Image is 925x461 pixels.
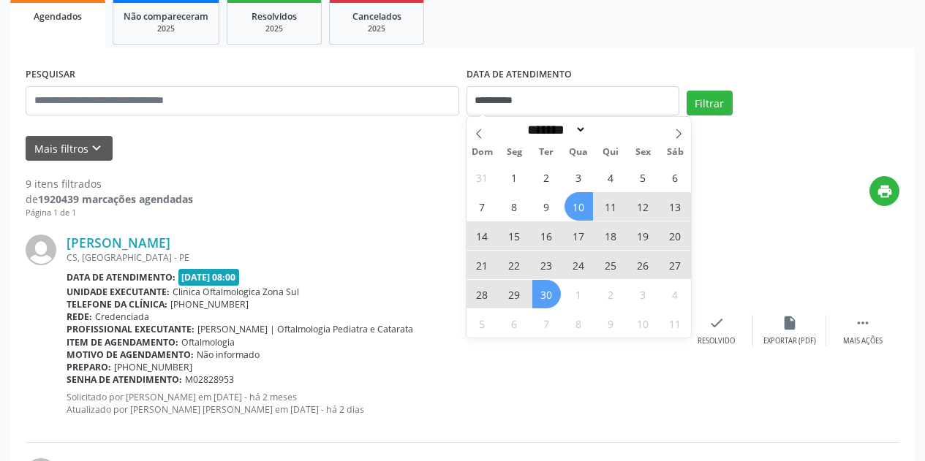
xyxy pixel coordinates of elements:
[855,315,871,331] i: 
[629,280,657,308] span: Outubro 3, 2025
[629,251,657,279] span: Setembro 26, 2025
[565,192,593,221] span: Setembro 10, 2025
[565,280,593,308] span: Outubro 1, 2025
[586,122,635,137] input: Year
[197,348,260,361] span: Não informado
[340,23,413,34] div: 2025
[698,336,735,346] div: Resolvido
[627,148,659,157] span: Sex
[532,221,561,250] span: Setembro 16, 2025
[238,23,311,34] div: 2025
[597,309,625,338] span: Outubro 9, 2025
[124,10,208,23] span: Não compareceram
[532,192,561,221] span: Setembro 9, 2025
[38,192,193,206] strong: 1920439 marcações agendadas
[67,251,680,264] div: CS, [GEOGRAPHIC_DATA] - PE
[843,336,883,346] div: Mais ações
[173,286,299,298] span: Clinica Oftalmologica Zona Sul
[562,148,594,157] span: Qua
[659,148,691,157] span: Sáb
[661,251,690,279] span: Setembro 27, 2025
[532,280,561,308] span: Setembro 30, 2025
[661,309,690,338] span: Outubro 11, 2025
[530,148,562,157] span: Ter
[500,163,529,191] span: Setembro 1, 2025
[95,310,149,323] span: Credenciada
[629,309,657,338] span: Outubro 10, 2025
[114,361,192,373] span: [PHONE_NUMBER]
[532,163,561,191] span: Setembro 2, 2025
[565,251,593,279] span: Setembro 24, 2025
[597,221,625,250] span: Setembro 18, 2025
[467,148,499,157] span: Dom
[782,315,798,331] i: insert_drive_file
[467,64,572,86] label: DATA DE ATENDIMENTO
[67,310,92,323] b: Rede:
[877,183,893,199] i: print
[565,221,593,250] span: Setembro 17, 2025
[500,192,529,221] span: Setembro 8, 2025
[661,221,690,250] span: Setembro 20, 2025
[67,323,195,335] b: Profissional executante:
[532,251,561,279] span: Setembro 23, 2025
[565,163,593,191] span: Setembro 3, 2025
[594,148,627,157] span: Qui
[468,163,497,191] span: Agosto 31, 2025
[34,10,82,23] span: Agendados
[67,235,170,251] a: [PERSON_NAME]
[763,336,816,346] div: Exportar (PDF)
[26,64,75,86] label: PESQUISAR
[26,176,193,191] div: 9 itens filtrados
[88,140,105,156] i: keyboard_arrow_down
[532,309,561,338] span: Outubro 7, 2025
[629,192,657,221] span: Setembro 12, 2025
[687,91,733,115] button: Filtrar
[468,309,497,338] span: Outubro 5, 2025
[500,280,529,308] span: Setembro 29, 2025
[352,10,401,23] span: Cancelados
[67,271,175,283] b: Data de atendimento:
[709,315,725,331] i: check
[67,391,680,416] p: Solicitado por [PERSON_NAME] em [DATE] - há 2 meses Atualizado por [PERSON_NAME] [PERSON_NAME] em...
[661,192,690,221] span: Setembro 13, 2025
[500,221,529,250] span: Setembro 15, 2025
[468,192,497,221] span: Setembro 7, 2025
[67,361,111,373] b: Preparo:
[629,163,657,191] span: Setembro 5, 2025
[565,309,593,338] span: Outubro 8, 2025
[597,163,625,191] span: Setembro 4, 2025
[500,309,529,338] span: Outubro 6, 2025
[523,122,587,137] select: Month
[468,221,497,250] span: Setembro 14, 2025
[178,269,240,286] span: [DATE] 08:00
[67,298,167,310] b: Telefone da clínica:
[597,251,625,279] span: Setembro 25, 2025
[67,373,182,386] b: Senha de atendimento:
[197,323,413,335] span: [PERSON_NAME] | Oftalmologia Pediatra e Catarata
[26,136,113,161] button: Mais filtroskeyboard_arrow_down
[252,10,297,23] span: Resolvidos
[170,298,249,310] span: [PHONE_NUMBER]
[67,286,170,298] b: Unidade executante:
[661,280,690,308] span: Outubro 4, 2025
[869,176,899,206] button: print
[181,336,235,348] span: Oftalmologia
[26,191,193,207] div: de
[67,336,178,348] b: Item de agendamento:
[597,192,625,221] span: Setembro 11, 2025
[26,207,193,219] div: Página 1 de 1
[661,163,690,191] span: Setembro 6, 2025
[500,251,529,279] span: Setembro 22, 2025
[124,23,208,34] div: 2025
[498,148,530,157] span: Seg
[629,221,657,250] span: Setembro 19, 2025
[468,251,497,279] span: Setembro 21, 2025
[26,235,56,265] img: img
[185,373,234,386] span: M02828953
[468,280,497,308] span: Setembro 28, 2025
[597,280,625,308] span: Outubro 2, 2025
[67,348,194,361] b: Motivo de agendamento:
